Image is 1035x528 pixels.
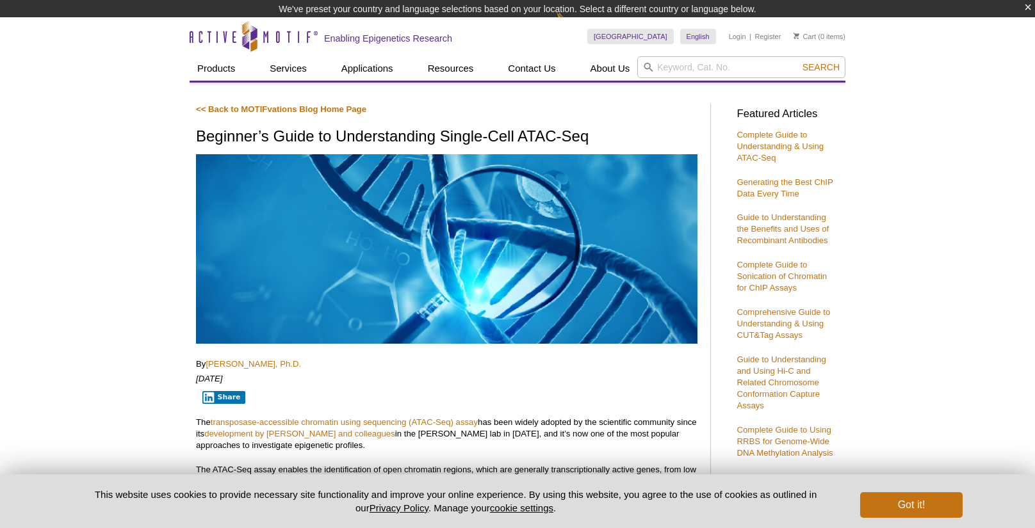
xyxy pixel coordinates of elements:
[637,56,845,78] input: Keyword, Cat. No.
[737,471,839,490] h3: Product Guides
[370,502,428,513] a: Privacy Policy
[754,32,781,41] a: Register
[737,109,839,120] h3: Featured Articles
[794,32,816,41] a: Cart
[587,29,674,44] a: [GEOGRAPHIC_DATA]
[749,29,751,44] li: |
[737,212,829,245] a: Guide to Understanding the Benefits and Uses of Recombinant Antibodies
[196,464,697,499] p: The ATAC-Seq assay enables the identification of open chromatin regions, which are generally tran...
[583,56,638,81] a: About Us
[324,33,452,44] h2: Enabling Epigenetics Research
[737,425,833,458] a: Complete Guide to Using RRBS for Genome-Wide DNA Methylation Analysis
[190,56,243,81] a: Products
[196,374,223,383] em: [DATE]
[500,56,563,81] a: Contact Us
[860,492,963,518] button: Got it!
[803,62,840,72] span: Search
[206,359,301,369] a: [PERSON_NAME], Ph.D.
[737,307,830,340] a: Comprehensive Guide to Understanding & Using CUT&Tag Assays
[420,56,482,81] a: Resources
[204,429,395,438] a: development by [PERSON_NAME] and colleagues
[196,128,697,147] h1: Beginner’s Guide to Understanding Single-Cell ATAC-Seq
[490,502,553,513] button: cookie settings
[729,32,746,41] a: Login
[680,29,716,44] a: English
[196,154,697,344] img: scATAC-Seq
[794,29,845,44] li: (0 items)
[737,355,826,410] a: Guide to Understanding and Using Hi-C and Related Chromosome Conformation Capture Assays
[794,33,799,39] img: Your Cart
[211,417,478,427] a: transposase-accessible chromatin using sequencing (ATAC-Seq) assay
[202,391,245,404] button: Share
[334,56,401,81] a: Applications
[196,104,366,114] a: << Back to MOTIFvations Blog Home Page
[737,130,824,163] a: Complete Guide to Understanding & Using ATAC-Seq
[737,177,833,198] a: Generating the Best ChIP Data Every Time
[196,358,697,370] p: By
[556,10,590,40] img: Change Here
[72,488,839,515] p: This website uses cookies to provide necessary site functionality and improve your online experie...
[737,260,827,292] a: Complete Guide to Sonication of Chromatin for ChIP Assays
[262,56,314,81] a: Services
[196,417,697,451] p: The has been widely adopted by the scientific community since its in the [PERSON_NAME] lab in [DA...
[799,61,843,73] button: Search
